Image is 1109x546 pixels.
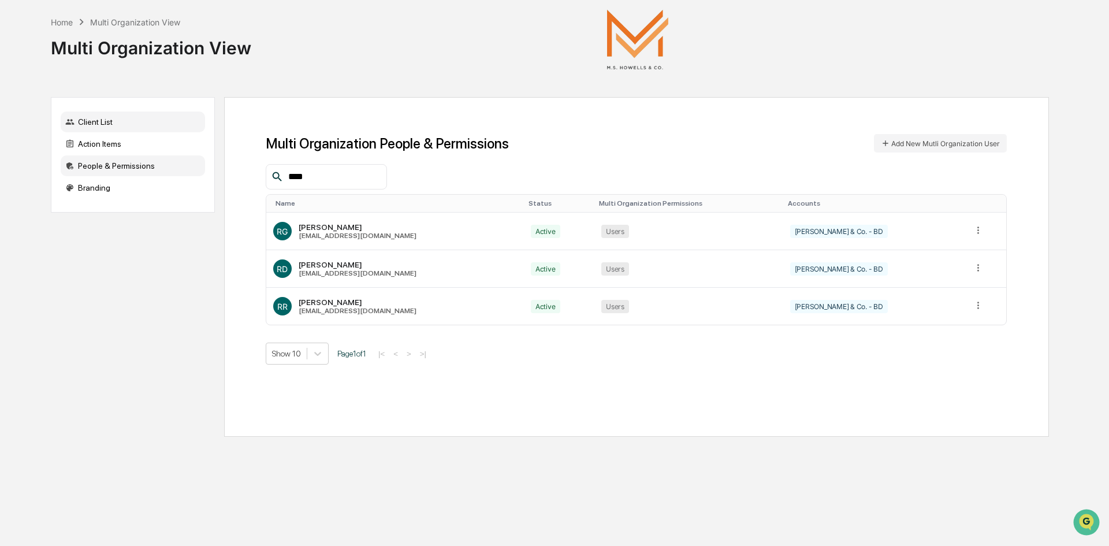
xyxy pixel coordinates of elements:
[790,225,888,238] div: [PERSON_NAME] & Co. - BD
[1072,508,1103,539] iframe: Open customer support
[12,88,32,109] img: 1746055101610-c473b297-6a78-478c-a979-82029cc54cd1
[529,199,590,207] div: Toggle SortBy
[196,92,210,106] button: Start new chat
[975,199,1002,207] div: Toggle SortBy
[580,9,695,69] img: M.S. Howells & Co.
[7,163,77,184] a: 🔎Data Lookup
[51,28,251,58] div: Multi Organization View
[531,262,560,276] div: Active
[95,146,143,157] span: Attestations
[299,269,416,277] div: [EMAIL_ADDRESS][DOMAIN_NAME]
[277,226,288,236] span: RG
[416,349,430,359] button: >|
[403,349,415,359] button: >
[12,24,210,43] p: How can we help?
[299,222,416,232] div: [PERSON_NAME]
[12,169,21,178] div: 🔎
[39,100,146,109] div: We're available if you need us!
[115,196,140,205] span: Pylon
[601,300,629,313] div: Users
[299,307,416,315] div: [EMAIL_ADDRESS][DOMAIN_NAME]
[79,141,148,162] a: 🗄️Attestations
[266,135,509,152] h1: Multi Organization People & Permissions
[81,195,140,205] a: Powered byPylon
[599,199,778,207] div: Toggle SortBy
[299,298,416,307] div: [PERSON_NAME]
[23,146,75,157] span: Preclearance
[375,349,388,359] button: |<
[601,225,629,238] div: Users
[277,264,288,274] span: RD
[7,141,79,162] a: 🖐️Preclearance
[39,88,189,100] div: Start new chat
[84,147,93,156] div: 🗄️
[299,232,416,240] div: [EMAIL_ADDRESS][DOMAIN_NAME]
[61,112,205,132] div: Client List
[277,302,288,311] span: RR
[337,349,366,358] span: Page 1 of 1
[299,260,416,269] div: [PERSON_NAME]
[51,17,73,27] div: Home
[12,147,21,156] div: 🖐️
[531,300,560,313] div: Active
[90,17,180,27] div: Multi Organization View
[790,300,888,313] div: [PERSON_NAME] & Co. - BD
[61,133,205,154] div: Action Items
[276,199,519,207] div: Toggle SortBy
[61,155,205,176] div: People & Permissions
[23,168,73,179] span: Data Lookup
[874,134,1007,153] button: Add New Mutli Organization User
[788,199,962,207] div: Toggle SortBy
[531,225,560,238] div: Active
[601,262,629,276] div: Users
[790,262,888,276] div: [PERSON_NAME] & Co. - BD
[61,177,205,198] div: Branding
[390,349,401,359] button: <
